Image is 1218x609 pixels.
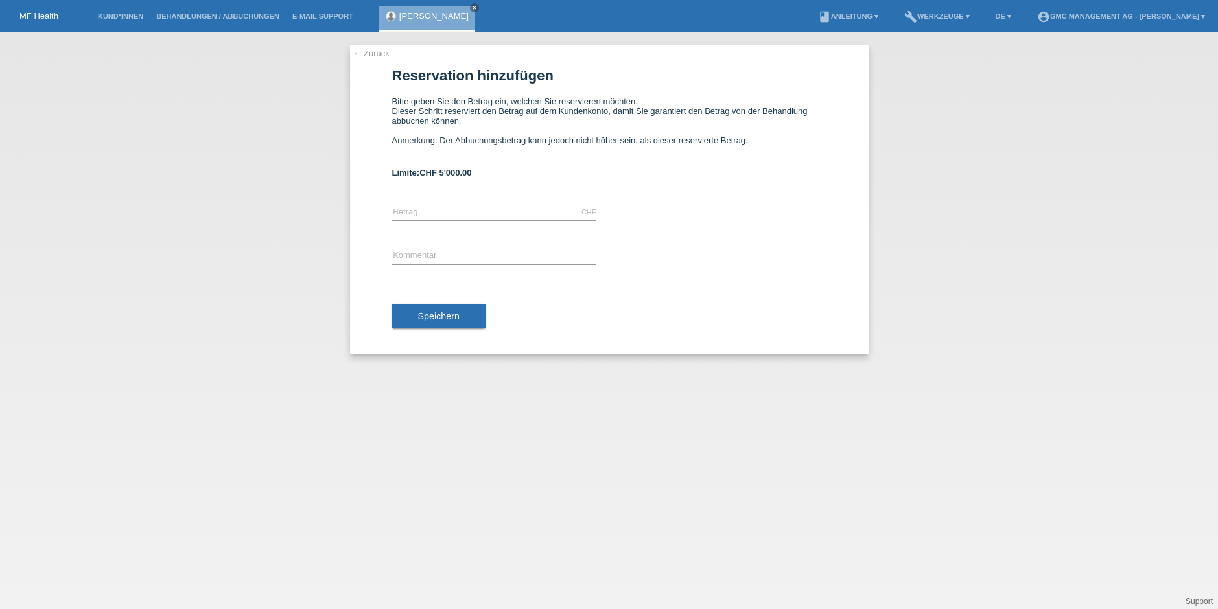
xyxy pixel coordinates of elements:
[392,168,472,178] b: Limite:
[818,10,831,23] i: book
[471,5,478,11] i: close
[581,208,596,216] div: CHF
[19,11,58,21] a: MF Health
[399,11,469,21] a: [PERSON_NAME]
[1031,12,1212,20] a: account_circleGMC Management AG - [PERSON_NAME] ▾
[150,12,286,20] a: Behandlungen / Abbuchungen
[392,304,486,328] button: Speichern
[470,3,479,12] a: close
[419,168,471,178] span: CHF 5'000.00
[1037,10,1050,23] i: account_circle
[91,12,150,20] a: Kund*innen
[904,10,917,23] i: build
[989,12,1018,20] a: DE ▾
[392,97,826,155] div: Bitte geben Sie den Betrag ein, welchen Sie reservieren möchten. Dieser Schritt reserviert den Be...
[353,49,390,58] a: ← Zurück
[812,12,885,20] a: bookAnleitung ▾
[286,12,360,20] a: E-Mail Support
[1186,597,1213,606] a: Support
[418,311,460,321] span: Speichern
[392,67,826,84] h1: Reservation hinzufügen
[898,12,976,20] a: buildWerkzeuge ▾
